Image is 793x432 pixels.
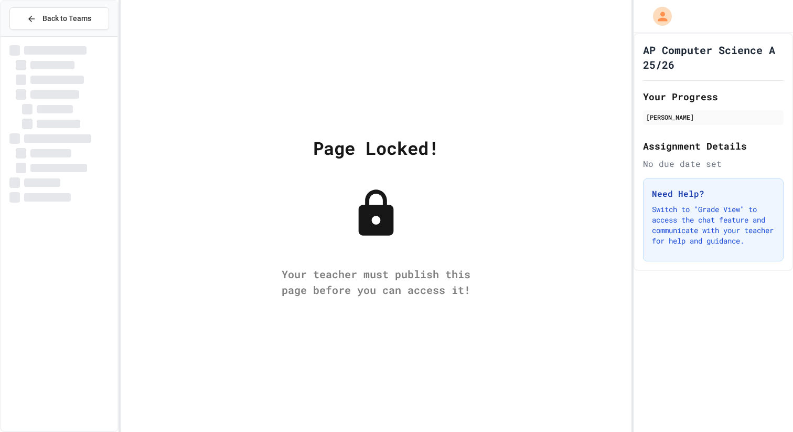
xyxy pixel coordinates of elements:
[642,4,674,28] div: My Account
[643,157,784,170] div: No due date set
[313,134,439,161] div: Page Locked!
[271,266,481,298] div: Your teacher must publish this page before you can access it!
[652,204,775,246] p: Switch to "Grade View" to access the chat feature and communicate with your teacher for help and ...
[643,139,784,153] h2: Assignment Details
[9,7,109,30] button: Back to Teams
[42,13,91,24] span: Back to Teams
[643,89,784,104] h2: Your Progress
[652,187,775,200] h3: Need Help?
[643,43,784,72] h1: AP Computer Science A 25/26
[646,112,780,122] div: [PERSON_NAME]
